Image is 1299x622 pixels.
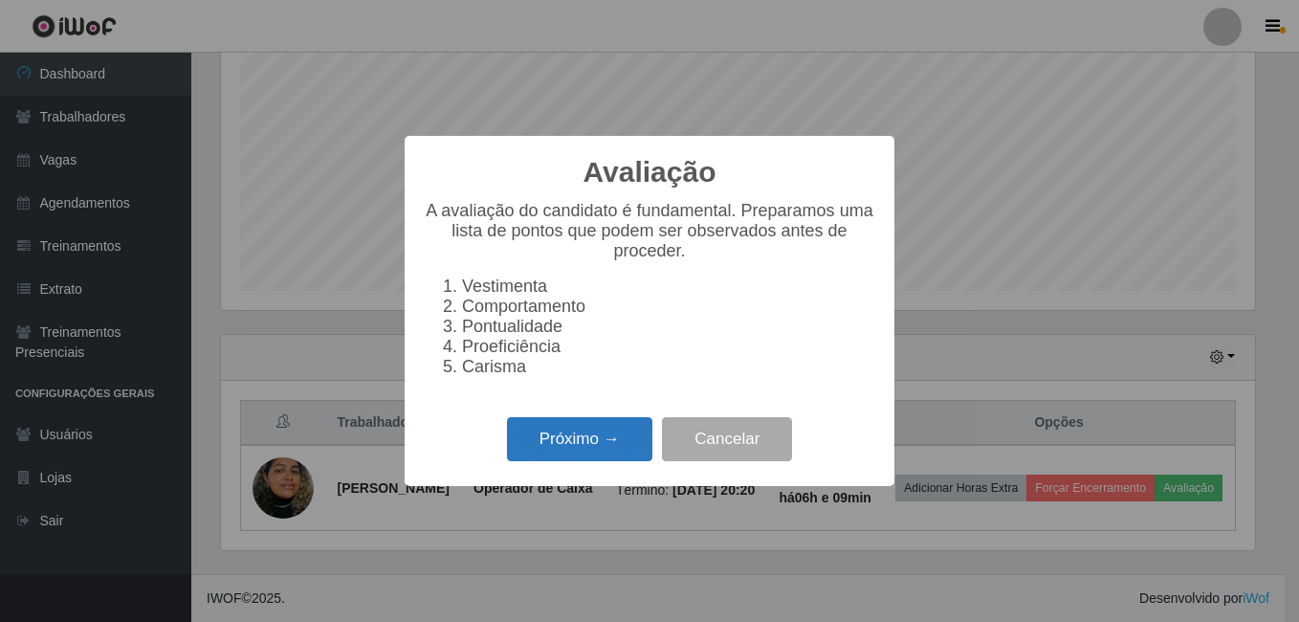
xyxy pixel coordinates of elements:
[462,337,875,357] li: Proeficiência
[662,417,792,462] button: Cancelar
[462,277,875,297] li: Vestimenta
[462,317,875,337] li: Pontualidade
[424,201,875,261] p: A avaliação do candidato é fundamental. Preparamos uma lista de pontos que podem ser observados a...
[583,155,716,189] h2: Avaliação
[462,357,875,377] li: Carisma
[507,417,652,462] button: Próximo →
[462,297,875,317] li: Comportamento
